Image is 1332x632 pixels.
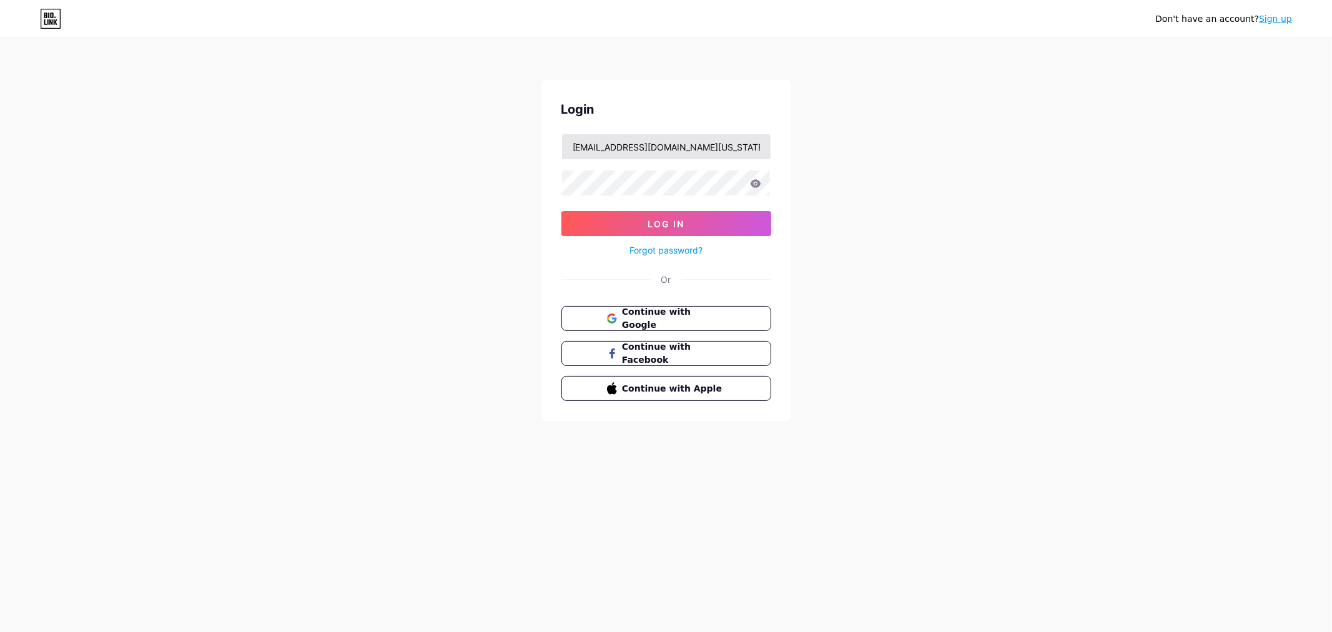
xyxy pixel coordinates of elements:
button: Continue with Facebook [561,341,771,366]
span: Continue with Facebook [622,340,725,367]
div: Login [561,100,771,119]
span: Continue with Apple [622,382,725,395]
a: Sign up [1259,14,1292,24]
button: Continue with Google [561,306,771,331]
div: Or [661,273,671,286]
a: Forgot password? [629,244,703,257]
button: Log In [561,211,771,236]
span: Log In [648,219,684,229]
button: Continue with Apple [561,376,771,401]
div: Don't have an account? [1155,12,1292,26]
span: Continue with Google [622,305,725,332]
input: Username [562,134,771,159]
